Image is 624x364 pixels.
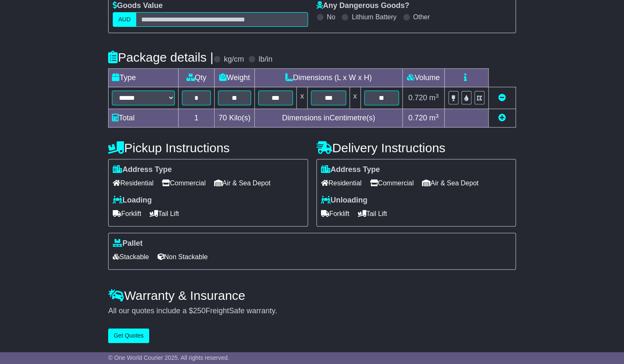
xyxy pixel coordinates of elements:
span: 0.720 [408,94,427,102]
div: All our quotes include a $ FreightSafe warranty. [108,307,516,316]
button: Get Quotes [108,328,149,343]
span: Residential [321,177,362,190]
label: Goods Value [113,1,163,10]
label: Address Type [321,165,380,174]
td: Dimensions in Centimetre(s) [255,109,403,127]
label: Pallet [113,239,142,248]
label: kg/cm [224,55,244,64]
td: Dimensions (L x W x H) [255,69,403,87]
span: 250 [193,307,205,315]
label: No [327,13,335,21]
td: x [297,87,308,109]
label: Unloading [321,196,368,205]
span: Residential [113,177,153,190]
a: Add new item [498,114,506,122]
span: Tail Lift [150,207,179,220]
label: Address Type [113,165,172,174]
label: AUD [113,12,136,27]
span: m [429,94,439,102]
span: Non Stackable [157,250,207,263]
h4: Pickup Instructions [108,141,308,155]
h4: Delivery Instructions [316,141,516,155]
label: Loading [113,196,152,205]
span: Air & Sea Depot [422,177,479,190]
a: Remove this item [498,94,506,102]
span: 0.720 [408,114,427,122]
span: Commercial [162,177,205,190]
td: Volume [402,69,444,87]
td: Kilo(s) [214,109,254,127]
td: x [350,87,360,109]
sup: 3 [435,93,439,99]
label: Other [413,13,430,21]
span: Forklift [321,207,350,220]
h4: Package details | [108,50,213,64]
label: lb/in [259,55,272,64]
sup: 3 [435,113,439,119]
span: Forklift [113,207,141,220]
td: Weight [214,69,254,87]
span: Stackable [113,250,149,263]
td: Type [109,69,179,87]
h4: Warranty & Insurance [108,289,516,302]
span: Air & Sea Depot [214,177,271,190]
label: Lithium Battery [352,13,396,21]
td: Total [109,109,179,127]
td: 1 [179,109,215,127]
span: © One World Courier 2025. All rights reserved. [108,354,229,361]
span: Tail Lift [358,207,387,220]
td: Qty [179,69,215,87]
span: m [429,114,439,122]
span: Commercial [370,177,414,190]
label: Any Dangerous Goods? [316,1,409,10]
span: 70 [218,114,227,122]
